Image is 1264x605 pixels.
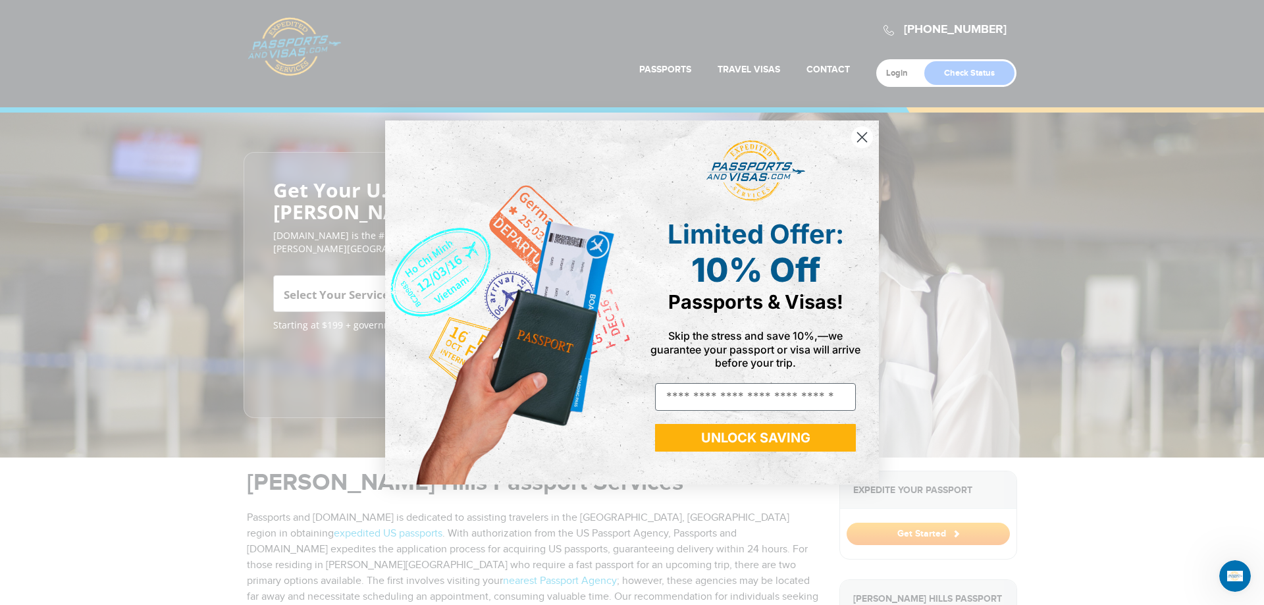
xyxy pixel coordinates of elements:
[385,120,632,485] img: de9cda0d-0715-46ca-9a25-073762a91ba7.png
[691,250,820,290] span: 10% Off
[650,329,860,369] span: Skip the stress and save 10%,—we guarantee your passport or visa will arrive before your trip.
[706,140,805,202] img: passports and visas
[668,290,843,313] span: Passports & Visas!
[1219,560,1251,592] iframe: Intercom live chat
[851,126,874,149] button: Close dialog
[655,424,856,452] button: UNLOCK SAVING
[668,218,844,250] span: Limited Offer:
